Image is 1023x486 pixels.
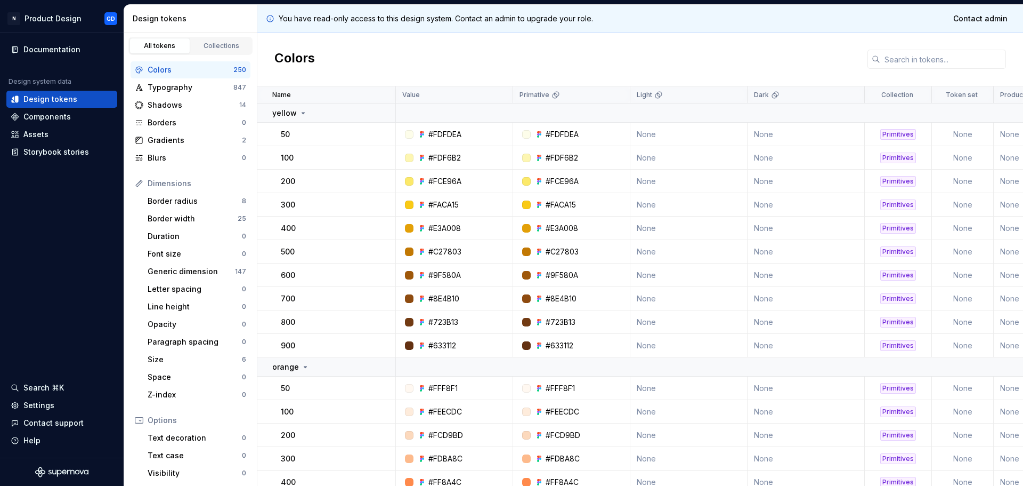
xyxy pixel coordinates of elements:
[143,429,250,447] a: Text decoration0
[519,91,549,99] p: Primative
[880,270,916,281] div: Primitives
[272,108,297,118] p: yellow
[428,453,462,464] div: #FDBA8C
[281,129,290,140] p: 50
[143,333,250,350] a: Paragraph spacing0
[143,228,250,245] a: Duration0
[630,447,748,471] td: None
[242,434,246,442] div: 0
[242,338,246,346] div: 0
[932,287,994,310] td: None
[880,50,1006,69] input: Search in tokens...
[281,293,295,304] p: 700
[148,231,242,242] div: Duration
[630,377,748,400] td: None
[6,379,117,396] button: Search ⌘K
[6,415,117,432] button: Contact support
[131,61,250,78] a: Colors250
[148,354,242,365] div: Size
[148,337,242,347] div: Paragraph spacing
[23,418,84,428] div: Contact support
[6,126,117,143] a: Assets
[272,91,291,99] p: Name
[242,451,246,460] div: 0
[6,432,117,449] button: Help
[23,111,71,122] div: Components
[23,383,64,393] div: Search ⌘K
[428,340,456,351] div: #633112
[546,153,578,163] div: #FDF6B2
[143,281,250,298] a: Letter spacing0
[148,82,233,93] div: Typography
[637,91,652,99] p: Light
[932,217,994,240] td: None
[932,193,994,217] td: None
[428,153,461,163] div: #FDF6B2
[880,153,916,163] div: Primitives
[546,383,575,394] div: #FFF8F1
[148,117,242,128] div: Borders
[23,435,40,446] div: Help
[281,176,295,187] p: 200
[148,372,242,383] div: Space
[428,129,461,140] div: #FDFDEA
[235,267,246,276] div: 147
[932,310,994,334] td: None
[242,250,246,258] div: 0
[281,153,294,163] p: 100
[148,153,242,163] div: Blurs
[242,154,246,162] div: 0
[932,424,994,447] td: None
[932,447,994,471] td: None
[272,362,299,372] p: orange
[630,424,748,447] td: None
[428,407,462,417] div: #FEECDC
[748,424,865,447] td: None
[242,136,246,145] div: 2
[143,193,250,210] a: Border radius8
[148,468,242,479] div: Visibility
[242,302,246,311] div: 0
[428,270,461,281] div: #9F580A
[23,129,48,140] div: Assets
[143,447,250,464] a: Text case0
[281,430,295,441] p: 200
[242,285,246,293] div: 0
[143,298,250,315] a: Line height0
[546,270,578,281] div: #9F580A
[238,214,246,223] div: 25
[748,447,865,471] td: None
[428,430,463,441] div: #FCD9BD
[131,79,250,96] a: Typography847
[143,465,250,482] a: Visibility0
[881,91,913,99] p: Collection
[281,270,295,281] p: 600
[239,101,246,109] div: 14
[946,9,1014,28] a: Contact admin
[880,200,916,210] div: Primitives
[546,407,579,417] div: #FEECDC
[880,176,916,187] div: Primitives
[35,467,88,477] svg: Supernova Logo
[630,170,748,193] td: None
[630,287,748,310] td: None
[281,340,295,351] p: 900
[148,196,242,206] div: Border radius
[402,91,420,99] p: Value
[630,240,748,264] td: None
[880,407,916,417] div: Primitives
[428,176,461,187] div: #FCE96A
[6,91,117,108] a: Design tokens
[143,263,250,280] a: Generic dimension147
[748,123,865,146] td: None
[281,453,295,464] p: 300
[148,284,242,294] div: Letter spacing
[932,264,994,287] td: None
[932,377,994,400] td: None
[630,217,748,240] td: None
[281,200,295,210] p: 300
[242,232,246,241] div: 0
[242,355,246,364] div: 6
[428,383,458,394] div: #FFF8F1
[281,407,294,417] p: 100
